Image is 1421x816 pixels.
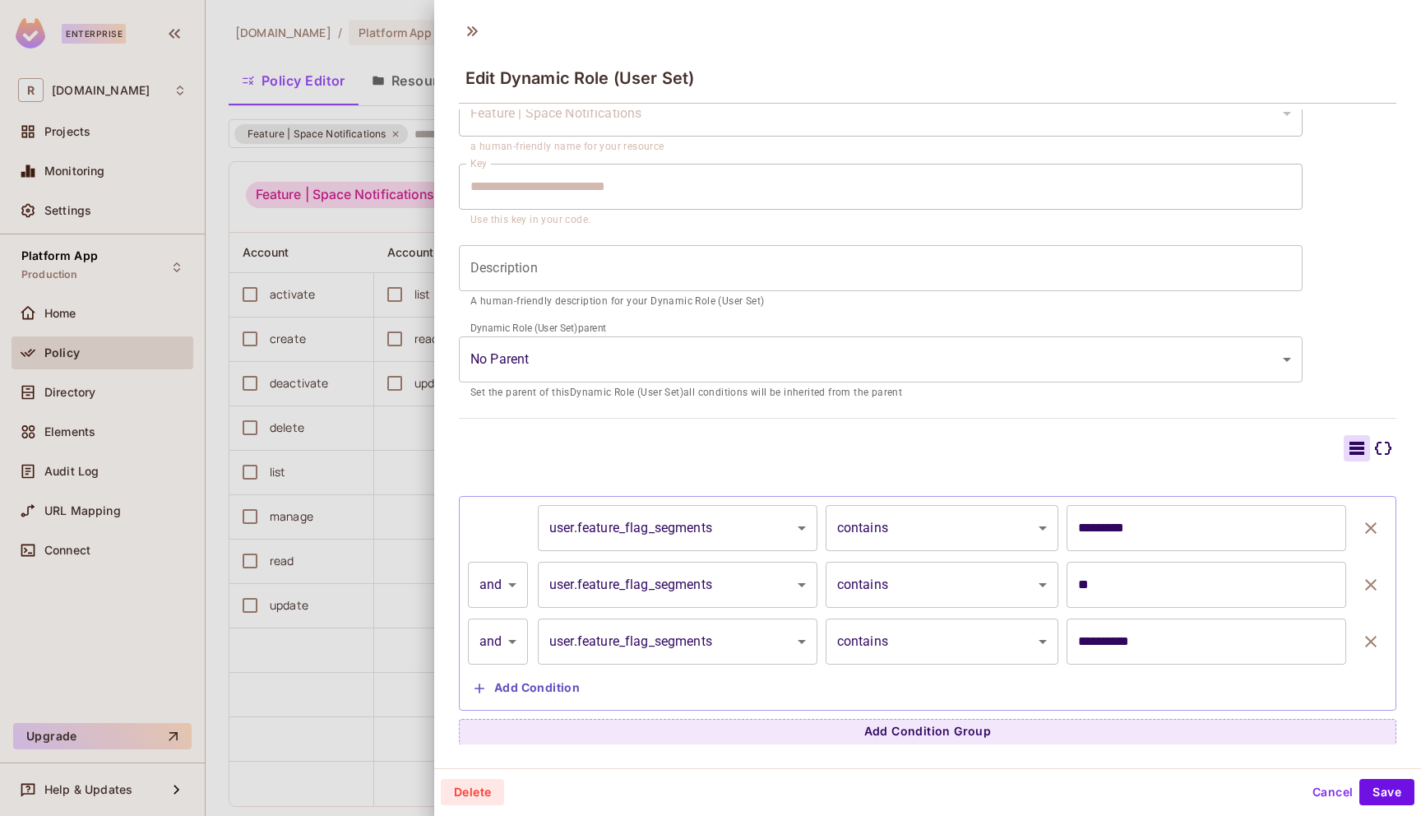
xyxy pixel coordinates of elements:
p: A human-friendly description for your Dynamic Role (User Set) [470,294,1291,310]
div: user.feature_flag_segments [538,505,817,551]
button: Add Condition [468,675,586,702]
p: a human-friendly name for your resource [470,139,1291,155]
span: Edit Dynamic Role (User Set) [465,68,694,88]
div: contains [826,619,1059,665]
div: Without label [459,90,1303,137]
div: contains [826,562,1059,608]
p: Use this key in your code. [470,212,1291,229]
div: Without label [459,336,1303,382]
div: and [468,619,528,665]
div: user.feature_flag_segments [538,619,817,665]
div: contains [826,505,1059,551]
button: Add Condition Group [459,719,1396,745]
button: Delete [441,779,504,805]
div: user.feature_flag_segments [538,562,817,608]
div: and [468,562,528,608]
label: Key [470,156,487,170]
button: Save [1359,779,1414,805]
button: Cancel [1306,779,1359,805]
p: Set the parent of this Dynamic Role (User Set) all conditions will be inherited from the parent [470,385,1291,401]
label: Dynamic Role (User Set) parent [470,321,606,335]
